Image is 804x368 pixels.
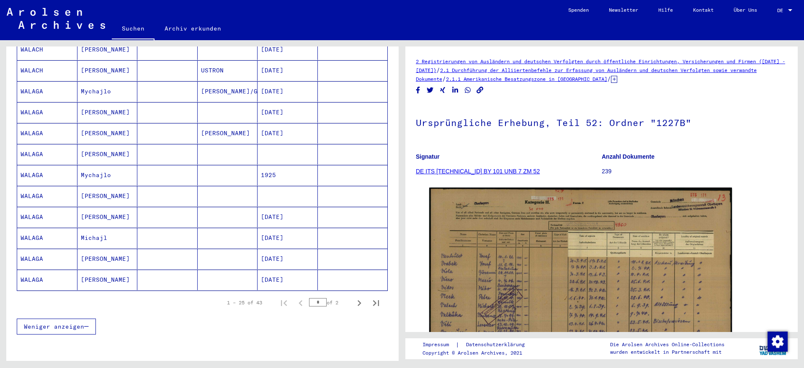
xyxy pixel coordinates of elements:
[416,67,757,82] a: 2.1 Durchführung der Alliiertenbefehle zur Erfassung von Ausländern und deutschen Verfolgten sowi...
[442,75,446,82] span: /
[446,76,607,82] a: 2.1.1 Amerikanische Besatzungszone in [GEOGRAPHIC_DATA]
[416,153,440,160] b: Signatur
[77,81,138,102] mat-cell: Mychajlo
[77,228,138,248] mat-cell: Michajl
[77,165,138,185] mat-cell: Mychajlo
[438,85,447,95] button: Share on Xing
[414,85,423,95] button: Share on Facebook
[768,332,788,352] img: Zustimmung ändern
[17,186,77,206] mat-cell: WALAGA
[77,207,138,227] mat-cell: [PERSON_NAME]
[17,102,77,123] mat-cell: WALAGA
[17,165,77,185] mat-cell: WALAGA
[77,186,138,206] mat-cell: [PERSON_NAME]
[258,270,318,290] mat-cell: [DATE]
[258,228,318,248] mat-cell: [DATE]
[227,299,262,306] div: 1 – 25 of 43
[602,153,655,160] b: Anzahl Dokumente
[17,144,77,165] mat-cell: WALAGA
[258,207,318,227] mat-cell: [DATE]
[423,349,535,357] p: Copyright © Arolsen Archives, 2021
[77,123,138,144] mat-cell: [PERSON_NAME]
[24,323,84,330] span: Weniger anzeigen
[368,294,384,311] button: Last page
[17,60,77,81] mat-cell: WALACH
[198,81,258,102] mat-cell: [PERSON_NAME]/Galizien
[610,341,724,348] p: Die Arolsen Archives Online-Collections
[17,270,77,290] mat-cell: WALAGA
[77,39,138,60] mat-cell: [PERSON_NAME]
[758,338,789,359] img: yv_logo.png
[459,340,535,349] a: Datenschutzerklärung
[423,340,456,349] a: Impressum
[258,123,318,144] mat-cell: [DATE]
[77,60,138,81] mat-cell: [PERSON_NAME]
[464,85,472,95] button: Share on WhatsApp
[276,294,292,311] button: First page
[602,167,787,176] p: 239
[155,18,231,39] a: Archiv erkunden
[258,165,318,185] mat-cell: 1925
[292,294,309,311] button: Previous page
[607,75,611,82] span: /
[17,249,77,269] mat-cell: WALAGA
[476,85,484,95] button: Copy link
[258,81,318,102] mat-cell: [DATE]
[416,168,540,175] a: DE ITS [TECHNICAL_ID] BY 101 UNB 7 ZM 52
[17,123,77,144] mat-cell: WALAGA
[77,144,138,165] mat-cell: [PERSON_NAME]
[777,8,786,13] span: DE
[436,66,440,74] span: /
[17,81,77,102] mat-cell: WALAGA
[198,60,258,81] mat-cell: USTRON
[610,348,724,356] p: wurden entwickelt in Partnerschaft mit
[451,85,460,95] button: Share on LinkedIn
[7,8,105,29] img: Arolsen_neg.svg
[416,58,785,73] a: 2 Registrierungen von Ausländern und deutschen Verfolgten durch öffentliche Einrichtungen, Versic...
[416,103,787,140] h1: Ursprüngliche Erhebung, Teil 52: Ordner "1227B"
[258,39,318,60] mat-cell: [DATE]
[309,299,351,306] div: of 2
[77,270,138,290] mat-cell: [PERSON_NAME]
[17,207,77,227] mat-cell: WALAGA
[767,331,787,351] div: Zustimmung ändern
[351,294,368,311] button: Next page
[17,228,77,248] mat-cell: WALAGA
[77,102,138,123] mat-cell: [PERSON_NAME]
[77,249,138,269] mat-cell: [PERSON_NAME]
[258,60,318,81] mat-cell: [DATE]
[17,39,77,60] mat-cell: WALACH
[17,319,96,335] button: Weniger anzeigen
[423,340,535,349] div: |
[198,123,258,144] mat-cell: [PERSON_NAME]
[426,85,435,95] button: Share on Twitter
[112,18,155,40] a: Suchen
[258,249,318,269] mat-cell: [DATE]
[258,102,318,123] mat-cell: [DATE]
